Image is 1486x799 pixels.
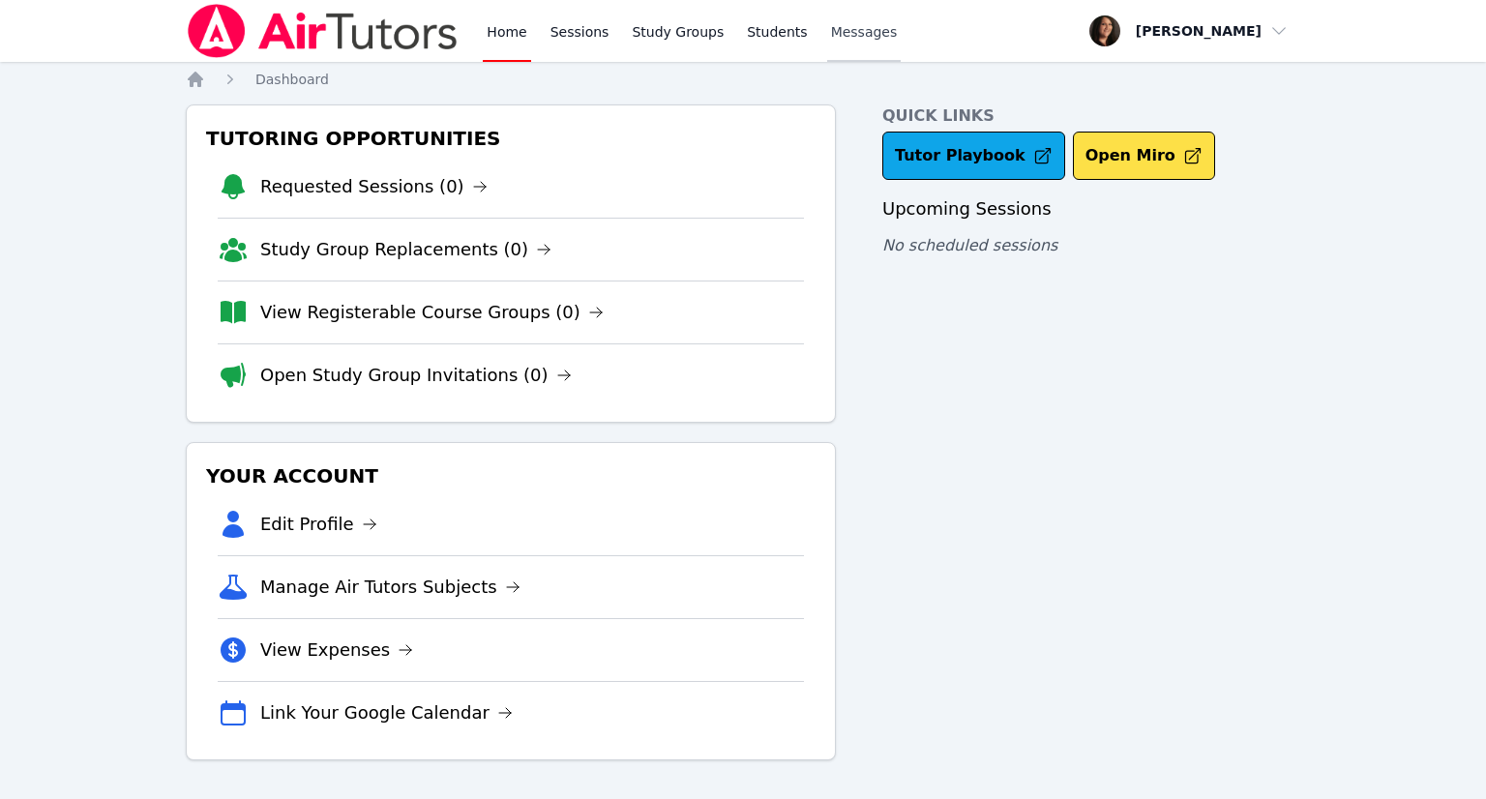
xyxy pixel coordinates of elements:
h3: Upcoming Sessions [882,195,1300,222]
span: Messages [831,22,898,42]
span: No scheduled sessions [882,236,1057,254]
a: Edit Profile [260,511,377,538]
h3: Tutoring Opportunities [202,121,819,156]
a: Tutor Playbook [882,132,1065,180]
a: Link Your Google Calendar [260,699,513,726]
img: Air Tutors [186,4,460,58]
h4: Quick Links [882,104,1300,128]
a: Requested Sessions (0) [260,173,488,200]
span: Dashboard [255,72,329,87]
a: Open Study Group Invitations (0) [260,362,572,389]
a: Manage Air Tutors Subjects [260,574,520,601]
nav: Breadcrumb [186,70,1300,89]
a: Dashboard [255,70,329,89]
a: View Registerable Course Groups (0) [260,299,604,326]
a: Study Group Replacements (0) [260,236,551,263]
h3: Your Account [202,459,819,493]
button: Open Miro [1073,132,1215,180]
a: View Expenses [260,636,413,664]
